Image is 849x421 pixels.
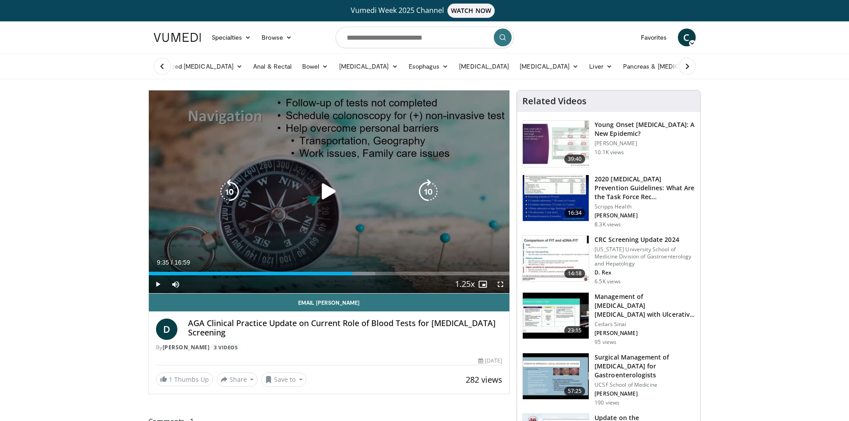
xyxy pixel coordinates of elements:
[523,121,589,167] img: b23cd043-23fa-4b3f-b698-90acdd47bf2e.150x105_q85_crop-smart_upscale.jpg
[478,357,502,365] div: [DATE]
[148,57,248,75] a: Advanced [MEDICAL_DATA]
[167,275,185,293] button: Mute
[595,203,695,210] p: Scripps Health
[156,343,503,352] div: By
[522,175,695,228] a: 16:34 2020 [MEDICAL_DATA] Prevention Guidelines: What Are the Task Force Rec… Scripps Health [PER...
[211,343,241,351] a: 3 Videos
[564,387,586,396] span: 57:25
[523,353,589,400] img: 00707986-8314-4f7d-9127-27a2ffc4f1fa.150x105_q85_crop-smart_upscale.jpg
[522,353,695,406] a: 57:25 Surgical Management of [MEDICAL_DATA] for Gastroenterologists UCSF School of Medicine [PERS...
[206,29,257,46] a: Specialties
[595,339,616,346] p: 95 views
[595,292,695,319] h3: Management of [MEDICAL_DATA] [MEDICAL_DATA] with Ulcerative [MEDICAL_DATA]
[492,275,509,293] button: Fullscreen
[636,29,673,46] a: Favorites
[595,175,695,201] h3: 2020 [MEDICAL_DATA] Prevention Guidelines: What Are the Task Force Rec…
[169,375,172,384] span: 1
[474,275,492,293] button: Enable picture-in-picture mode
[522,235,695,285] a: 14:18 CRC Screening Update 2024 [US_STATE] University School of Medicine Division of Gastroentero...
[188,319,503,338] h4: AGA Clinical Practice Update on Current Role of Blood Tests for [MEDICAL_DATA] Screening
[174,259,190,266] span: 16:59
[595,399,619,406] p: 190 views
[618,57,722,75] a: Pancreas & [MEDICAL_DATA]
[523,175,589,221] img: 1ac37fbe-7b52-4c81-8c6c-a0dd688d0102.150x105_q85_crop-smart_upscale.jpg
[678,29,696,46] a: C
[523,236,589,282] img: 91500494-a7c6-4302-a3df-6280f031e251.150x105_q85_crop-smart_upscale.jpg
[217,372,258,387] button: Share
[171,259,173,266] span: /
[564,155,586,163] span: 39:40
[564,208,586,217] span: 16:34
[261,372,307,387] button: Save to
[595,269,695,276] p: D. Rex
[156,372,213,386] a: 1 Thumbs Up
[155,4,694,18] a: Vumedi Week 2025 ChannelWATCH NOW
[149,294,510,311] a: Email [PERSON_NAME]
[149,275,167,293] button: Play
[595,381,695,388] p: UCSF School of Medicine
[522,292,695,346] a: 23:15 Management of [MEDICAL_DATA] [MEDICAL_DATA] with Ulcerative [MEDICAL_DATA] Cedars Sinai [PE...
[564,326,586,335] span: 23:15
[522,96,587,106] h4: Related Videos
[595,221,621,228] p: 8.3K views
[522,120,695,168] a: 39:40 Young Onset [MEDICAL_DATA]: A New Epidemic? [PERSON_NAME] 10.1K views
[154,33,201,42] img: VuMedi Logo
[256,29,297,46] a: Browse
[523,293,589,339] img: 5fe88c0f-9f33-4433-ade1-79b064a0283b.150x105_q85_crop-smart_upscale.jpg
[334,57,403,75] a: [MEDICAL_DATA]
[149,90,510,294] video-js: Video Player
[595,330,695,337] p: [PERSON_NAME]
[157,259,169,266] span: 9:35
[336,27,514,48] input: Search topics, interventions
[595,140,695,147] p: [PERSON_NAME]
[454,57,514,75] a: [MEDICAL_DATA]
[456,275,474,293] button: Playback Rate
[595,246,695,267] p: [US_STATE] University School of Medicine Division of Gastroenterology and Hepatology
[403,57,454,75] a: Esophagus
[564,269,586,278] span: 14:18
[149,272,510,275] div: Progress Bar
[595,353,695,380] h3: Surgical Management of [MEDICAL_DATA] for Gastroenterologists
[595,390,695,397] p: [PERSON_NAME]
[584,57,617,75] a: Liver
[514,57,584,75] a: [MEDICAL_DATA]
[595,149,624,156] p: 10.1K views
[595,235,695,244] h3: CRC Screening Update 2024
[248,57,297,75] a: Anal & Rectal
[156,319,177,340] a: D
[595,321,695,328] p: Cedars Sinai
[297,57,333,75] a: Bowel
[595,212,695,219] p: [PERSON_NAME]
[595,278,621,285] p: 6.5K views
[447,4,495,18] span: WATCH NOW
[466,374,502,385] span: 282 views
[163,343,210,351] a: [PERSON_NAME]
[595,120,695,138] h3: Young Onset [MEDICAL_DATA]: A New Epidemic?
